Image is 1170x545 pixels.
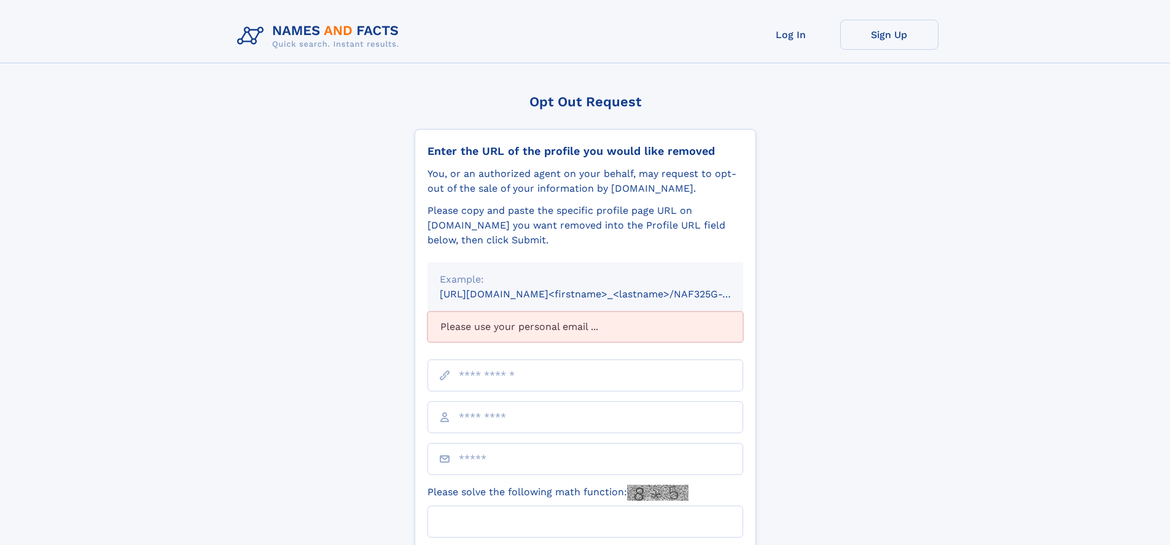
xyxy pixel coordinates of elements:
small: [URL][DOMAIN_NAME]<firstname>_<lastname>/NAF325G-xxxxxxxx [440,288,766,300]
div: Example: [440,272,731,287]
div: Enter the URL of the profile you would like removed [427,144,743,158]
div: You, or an authorized agent on your behalf, may request to opt-out of the sale of your informatio... [427,167,743,196]
a: Sign Up [840,20,938,50]
img: Logo Names and Facts [232,20,409,53]
a: Log In [742,20,840,50]
div: Please copy and paste the specific profile page URL on [DOMAIN_NAME] you want removed into the Pr... [427,203,743,248]
div: Please use your personal email ... [427,312,743,342]
div: Opt Out Request [415,94,756,109]
label: Please solve the following math function: [427,485,688,501]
